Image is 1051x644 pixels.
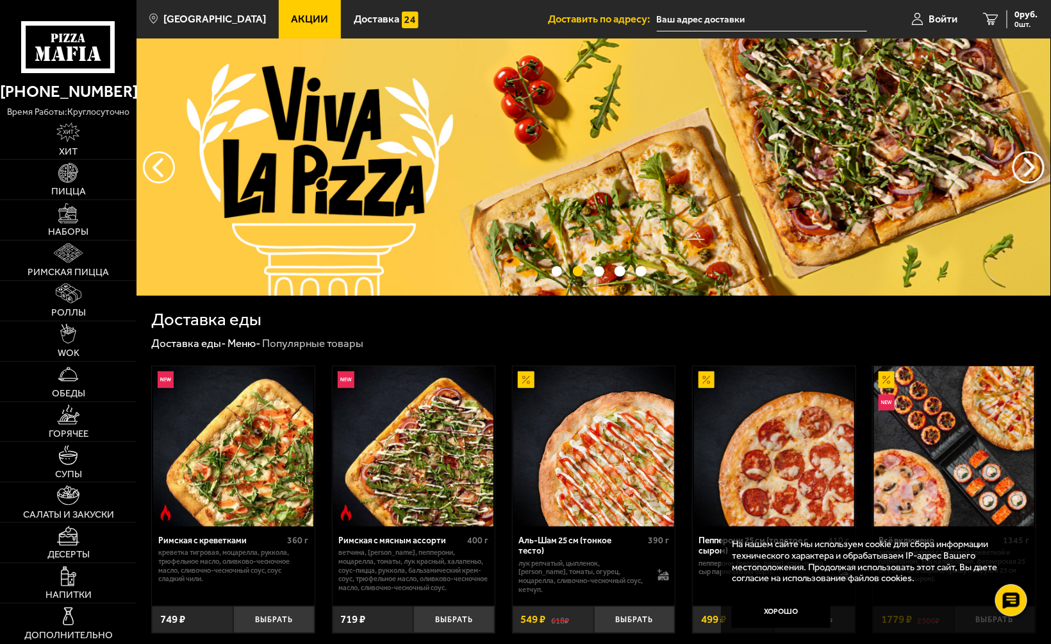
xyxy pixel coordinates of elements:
span: Войти [929,14,958,24]
img: Акционный [518,371,534,388]
a: НовинкаОстрое блюдоРимская с креветками [152,366,315,527]
span: Напитки [46,590,92,600]
p: креветка тигровая, моцарелла, руккола, трюфельное масло, оливково-чесночное масло, сливочно-чесно... [158,548,309,584]
span: Супы [55,470,82,479]
img: Акционный [699,371,715,388]
button: точки переключения [594,266,604,276]
div: Аль-Шам 25 см (тонкое тесто) [518,535,645,556]
img: Новинка [158,371,174,388]
a: АкционныйАль-Шам 25 см (тонкое тесто) [513,366,675,527]
a: АкционныйНовинкаВсё включено [873,366,1036,527]
span: Римская пицца [28,267,109,277]
button: Выбрать [233,606,315,633]
button: Хорошо [732,595,831,627]
img: Римская с мясным ассорти [333,366,493,527]
s: 618 ₽ [551,614,569,625]
span: Наборы [48,227,88,237]
div: Римская с креветками [158,535,285,545]
p: пепперони, [PERSON_NAME], соус-пицца, сыр пармезан (на борт). [699,559,827,577]
h1: Доставка еды [151,310,261,328]
span: 549 ₽ [521,614,546,625]
span: 0 руб. [1015,10,1038,19]
span: Доставка [354,14,399,24]
p: лук репчатый, цыпленок, [PERSON_NAME], томаты, огурец, моцарелла, сливочно-чесночный соус, кетчуп. [518,559,647,595]
img: Острое блюдо [158,505,174,521]
span: Доставить по адресу: [548,14,657,24]
span: 390 г [648,535,669,546]
button: точки переключения [615,266,625,276]
span: Обеды [52,389,85,398]
a: Доставка еды- [151,337,226,350]
img: Острое блюдо [338,505,354,521]
button: точки переключения [552,266,562,276]
div: Римская с мясным ассорти [338,535,465,545]
img: Римская с креветками [153,366,313,527]
span: WOK [58,348,79,358]
span: Салаты и закуски [23,510,114,520]
span: Десерты [47,550,90,559]
a: НовинкаОстрое блюдоРимская с мясным ассорти [333,366,495,527]
div: Популярные товары [263,336,364,350]
span: 400 г [468,535,489,546]
span: 749 ₽ [160,614,185,625]
img: Аль-Шам 25 см (тонкое тесто) [513,366,674,527]
span: Пицца [51,187,86,196]
button: Выбрать [413,606,495,633]
img: Акционный [879,371,895,388]
span: Акции [292,14,329,24]
div: Пепперони 25 см (толстое с сыром) [699,535,825,556]
span: 360 г [287,535,308,546]
span: [GEOGRAPHIC_DATA] [163,14,266,24]
img: 15daf4d41897b9f0e9f617042186c801.svg [402,12,418,28]
button: следующий [143,151,175,183]
img: Пепперони 25 см (толстое с сыром) [694,366,854,527]
span: 0 шт. [1015,21,1038,28]
img: Новинка [338,371,354,388]
span: Роллы [51,308,86,318]
button: предыдущий [1013,151,1045,183]
span: Дополнительно [24,631,113,640]
p: ветчина, [PERSON_NAME], пепперони, моцарелла, томаты, лук красный, халапеньо, соус-пицца, руккола... [338,548,489,592]
button: точки переключения [573,266,583,276]
a: АкционныйПепперони 25 см (толстое с сыром) [693,366,856,527]
span: 499 ₽ [701,614,726,625]
a: Меню- [228,337,260,350]
img: Всё включено [874,366,1034,527]
button: Выбрать [594,606,675,633]
span: Горячее [49,429,88,439]
p: На нашем сайте мы используем cookie для сбора информации технического характера и обрабатываем IP... [732,539,1018,584]
img: Новинка [879,394,895,411]
button: точки переключения [636,266,646,276]
input: Ваш адрес доставки [657,8,867,31]
span: 719 ₽ [340,614,365,625]
span: Хит [59,147,78,157]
